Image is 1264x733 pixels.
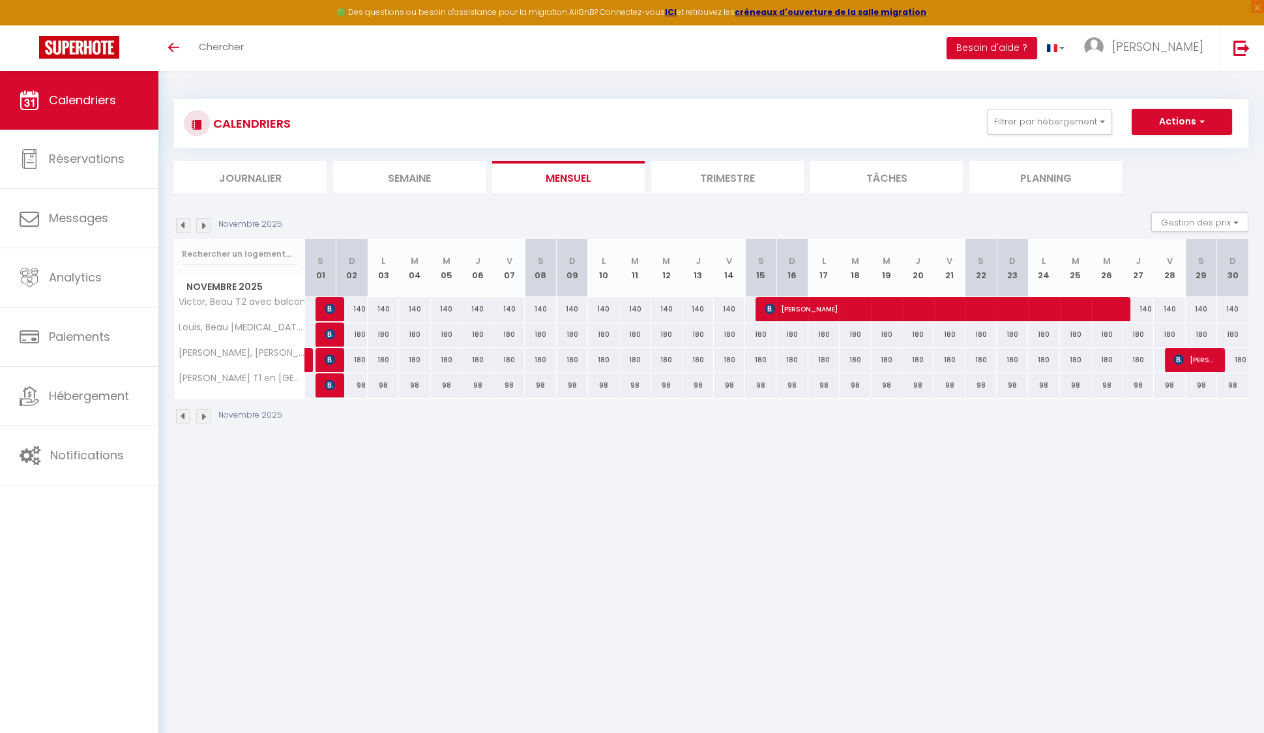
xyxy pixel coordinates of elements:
div: 98 [651,373,682,397]
abbr: D [1229,255,1236,267]
div: 140 [493,297,525,321]
div: 180 [368,323,399,347]
th: 27 [1123,239,1154,297]
div: 98 [368,373,399,397]
div: 180 [997,348,1028,372]
div: 98 [840,373,871,397]
abbr: V [1167,255,1173,267]
div: 140 [651,297,682,321]
abbr: M [1103,255,1111,267]
div: 98 [714,373,745,397]
th: 12 [651,239,682,297]
th: 06 [462,239,493,297]
abbr: M [851,255,859,267]
div: 98 [557,373,588,397]
div: 180 [871,323,902,347]
a: créneaux d'ouverture de la salle migration [735,7,926,18]
abbr: S [758,255,764,267]
abbr: D [1009,255,1016,267]
button: Besoin d'aide ? [947,37,1037,59]
div: 180 [1186,323,1217,347]
div: 180 [368,348,399,372]
div: 180 [683,348,714,372]
div: 140 [368,297,399,321]
div: 180 [745,323,776,347]
div: 98 [1028,373,1059,397]
span: Novembre 2025 [175,278,304,296]
abbr: S [317,255,323,267]
div: 140 [1217,297,1248,321]
img: logout [1233,40,1250,56]
div: 180 [808,348,840,372]
th: 26 [1091,239,1123,297]
div: 140 [714,297,745,321]
th: 10 [588,239,619,297]
div: 180 [1217,323,1248,347]
th: 17 [808,239,840,297]
div: 140 [431,297,462,321]
div: 140 [619,297,651,321]
button: Filtrer par hébergement [987,109,1112,135]
div: 180 [1028,348,1059,372]
abbr: J [1136,255,1141,267]
p: Novembre 2025 [218,218,282,231]
div: 98 [934,373,965,397]
div: 140 [525,297,556,321]
div: 180 [336,323,368,347]
div: 98 [1217,373,1248,397]
div: 180 [619,323,651,347]
th: 19 [871,239,902,297]
div: 98 [965,373,997,397]
div: 98 [399,373,430,397]
div: 180 [1060,348,1091,372]
div: 180 [651,348,682,372]
div: 180 [1091,323,1123,347]
div: 180 [840,323,871,347]
abbr: S [1198,255,1204,267]
div: 98 [336,373,368,397]
div: 180 [462,323,493,347]
span: [PERSON_NAME] [325,373,335,397]
div: 180 [714,348,745,372]
div: 98 [808,373,840,397]
span: Louis, Beau [MEDICAL_DATA] en [GEOGRAPHIC_DATA] [177,323,307,332]
th: 16 [776,239,808,297]
abbr: L [822,255,826,267]
span: [PERSON_NAME] T1 en [GEOGRAPHIC_DATA] [177,373,307,383]
abbr: L [381,255,385,267]
abbr: V [947,255,952,267]
img: Super Booking [39,36,119,59]
span: Paiements [49,328,110,345]
div: 180 [1123,348,1154,372]
div: 98 [493,373,525,397]
div: 180 [557,348,588,372]
span: [PERSON_NAME] [325,296,335,321]
div: 180 [776,348,808,372]
div: 180 [902,323,933,347]
abbr: D [349,255,355,267]
img: ... [1084,37,1104,57]
div: 98 [745,373,776,397]
div: 98 [588,373,619,397]
abbr: V [726,255,732,267]
div: 180 [619,348,651,372]
div: 180 [1217,348,1248,372]
div: 98 [1154,373,1185,397]
div: 180 [1091,348,1123,372]
th: 25 [1060,239,1091,297]
th: 24 [1028,239,1059,297]
a: ... [PERSON_NAME] [1074,25,1220,71]
div: 140 [588,297,619,321]
div: 180 [934,348,965,372]
div: 180 [525,348,556,372]
div: 98 [619,373,651,397]
strong: ICI [665,7,677,18]
div: 180 [525,323,556,347]
abbr: M [443,255,450,267]
th: 13 [683,239,714,297]
span: [PERSON_NAME], [PERSON_NAME] [MEDICAL_DATA] avec balcon [177,348,307,358]
th: 22 [965,239,997,297]
div: 180 [651,323,682,347]
li: Tâches [810,161,963,193]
